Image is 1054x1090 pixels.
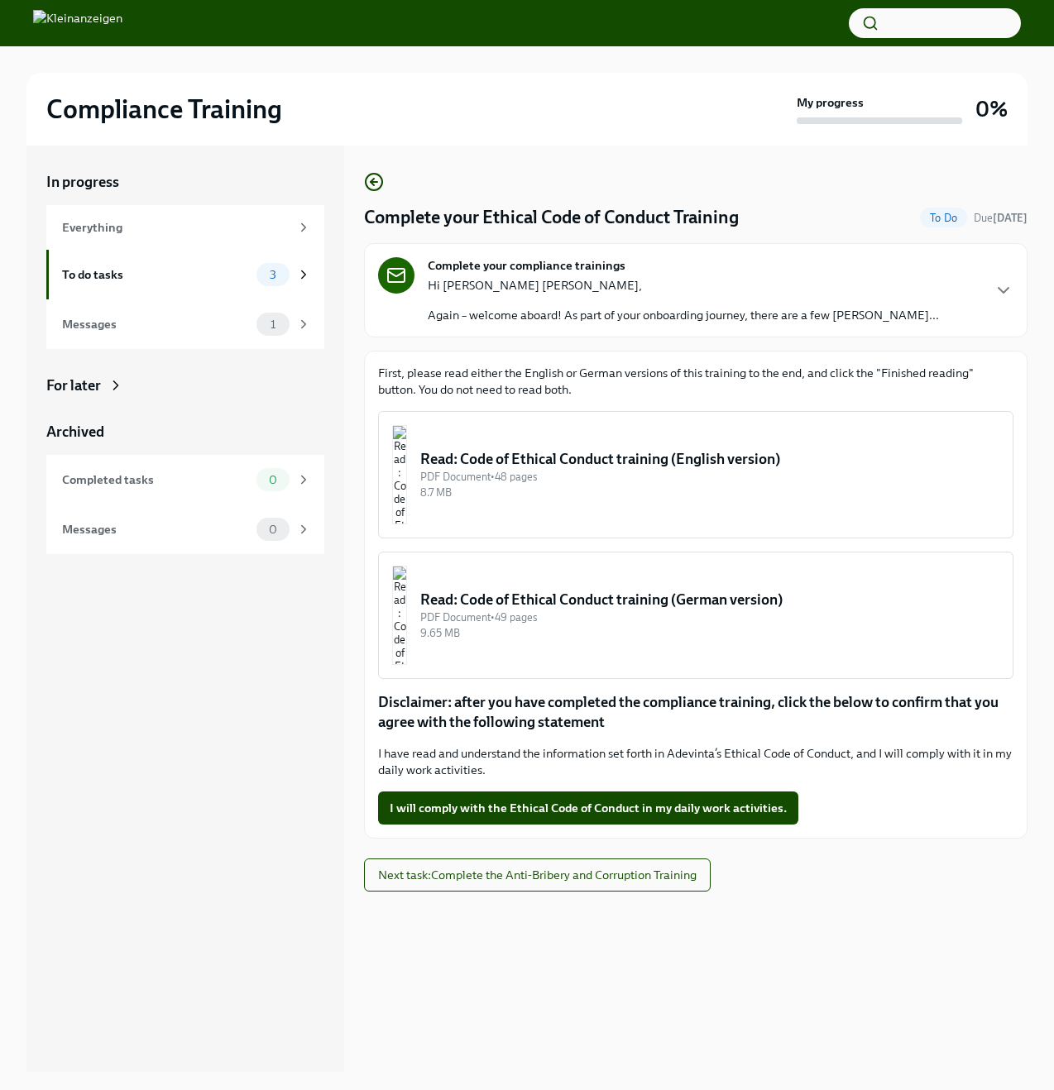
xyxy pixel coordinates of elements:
span: 1 [261,318,285,331]
a: Messages0 [46,504,324,554]
p: Disclaimer: after you have completed the compliance training, click the below to confirm that you... [378,692,1013,732]
strong: My progress [797,94,864,111]
div: Read: Code of Ethical Conduct training (English version) [420,449,999,469]
button: Read: Code of Ethical Conduct training (English version)PDF Document•48 pages8.7 MB [378,411,1013,538]
div: Read: Code of Ethical Conduct training (German version) [420,590,999,610]
div: Everything [62,218,290,237]
button: Read: Code of Ethical Conduct training (German version)PDF Document•49 pages9.65 MB [378,552,1013,679]
div: PDF Document • 48 pages [420,469,999,485]
span: Due [974,212,1028,224]
a: In progress [46,172,324,192]
a: To do tasks3 [46,250,324,299]
h2: Compliance Training [46,93,282,126]
a: For later [46,375,324,395]
a: Everything [46,205,324,250]
div: Messages [62,520,250,538]
h4: Complete your Ethical Code of Conduct Training [364,205,739,230]
span: I will comply with the Ethical Code of Conduct in my daily work activities. [390,800,787,816]
strong: [DATE] [993,212,1028,224]
span: To Do [920,212,967,224]
p: Hi [PERSON_NAME] [PERSON_NAME], [428,277,939,294]
button: I will comply with the Ethical Code of Conduct in my daily work activities. [378,791,798,825]
span: 0 [259,474,287,486]
a: Completed tasks0 [46,455,324,504]
a: Messages1 [46,299,324,349]
div: PDF Document • 49 pages [420,610,999,625]
img: Read: Code of Ethical Conduct training (German version) [392,566,407,665]
span: October 31st, 2025 08:00 [974,210,1028,226]
div: 8.7 MB [420,485,999,500]
button: Next task:Complete the Anti-Bribery and Corruption Training [364,858,711,892]
span: 3 [260,269,286,281]
div: Messages [62,315,250,333]
p: I have read and understand the information set forth in Adevinta’s Ethical Code of Conduct, and I... [378,745,1013,778]
h3: 0% [975,94,1008,124]
strong: Complete your compliance trainings [428,257,625,274]
div: To do tasks [62,265,250,284]
a: Archived [46,422,324,442]
span: Next task : Complete the Anti-Bribery and Corruption Training [378,867,697,883]
p: First, please read either the English or German versions of this training to the end, and click t... [378,365,1013,398]
img: Read: Code of Ethical Conduct training (English version) [392,425,407,524]
div: For later [46,375,101,395]
img: Kleinanzeigen [33,10,122,36]
div: Completed tasks [62,471,250,489]
div: 9.65 MB [420,625,999,641]
p: Again – welcome aboard! As part of your onboarding journey, there are a few [PERSON_NAME]... [428,307,939,323]
span: 0 [259,523,287,536]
